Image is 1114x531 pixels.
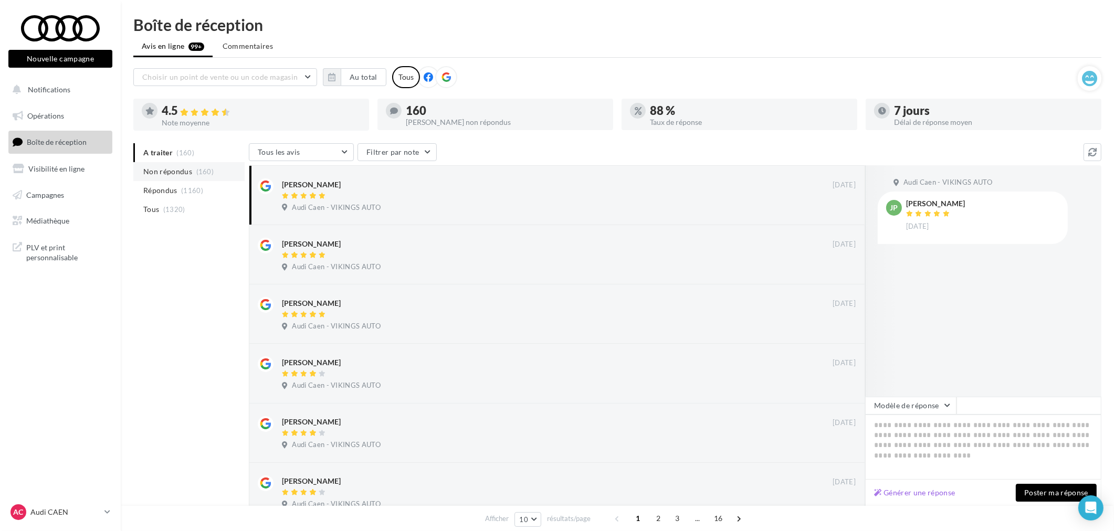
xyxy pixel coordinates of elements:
[406,119,605,126] div: [PERSON_NAME] non répondus
[143,204,159,215] span: Tous
[282,417,341,427] div: [PERSON_NAME]
[406,105,605,116] div: 160
[292,322,381,331] span: Audi Caen - VIKINGS AUTO
[162,119,361,126] div: Note moyenne
[143,185,177,196] span: Répondus
[894,119,1093,126] div: Délai de réponse moyen
[890,203,898,213] span: JP
[6,210,114,232] a: Médiathèque
[650,105,849,116] div: 88 %
[292,500,381,509] span: Audi Caen - VIKINGS AUTO
[1016,484,1097,502] button: Poster ma réponse
[28,164,85,173] span: Visibilité en ligne
[833,358,856,368] span: [DATE]
[710,510,727,527] span: 16
[14,507,24,517] span: AC
[865,397,957,415] button: Modèle de réponse
[133,68,317,86] button: Choisir un point de vente ou un code magasin
[8,502,112,522] a: AC Audi CAEN
[26,190,64,199] span: Campagnes
[833,477,856,487] span: [DATE]
[282,298,341,309] div: [PERSON_NAME]
[629,510,646,527] span: 1
[392,66,420,88] div: Tous
[258,147,300,156] span: Tous les avis
[143,166,192,177] span: Non répondus
[6,131,114,153] a: Boîte de réception
[196,167,214,176] span: (160)
[519,515,528,524] span: 10
[142,72,298,81] span: Choisir un point de vente ou un code magasin
[249,143,354,161] button: Tous les avis
[669,510,686,527] span: 3
[514,512,541,527] button: 10
[27,137,87,146] span: Boîte de réception
[223,41,273,50] span: Commentaires
[292,381,381,390] span: Audi Caen - VIKINGS AUTO
[282,357,341,368] div: [PERSON_NAME]
[323,68,386,86] button: Au total
[894,105,1093,116] div: 7 jours
[833,418,856,428] span: [DATE]
[282,476,341,486] div: [PERSON_NAME]
[833,299,856,309] span: [DATE]
[28,85,70,94] span: Notifications
[6,158,114,180] a: Visibilité en ligne
[282,179,341,190] div: [PERSON_NAME]
[8,50,112,68] button: Nouvelle campagne
[689,510,706,527] span: ...
[6,184,114,206] a: Campagnes
[27,111,64,120] span: Opérations
[1078,495,1104,521] div: Open Intercom Messenger
[6,105,114,127] a: Opérations
[650,119,849,126] div: Taux de réponse
[906,200,965,207] div: [PERSON_NAME]
[906,222,929,231] span: [DATE]
[282,239,341,249] div: [PERSON_NAME]
[358,143,437,161] button: Filtrer par note
[133,17,1101,33] div: Boîte de réception
[26,240,108,263] span: PLV et print personnalisable
[30,507,100,517] p: Audi CAEN
[163,205,185,214] span: (1320)
[870,486,960,499] button: Générer une réponse
[6,79,110,101] button: Notifications
[903,178,992,187] span: Audi Caen - VIKINGS AUTO
[162,105,361,117] div: 4.5
[26,216,69,225] span: Médiathèque
[485,514,509,524] span: Afficher
[833,180,856,190] span: [DATE]
[833,240,856,249] span: [DATE]
[547,514,591,524] span: résultats/page
[181,186,203,195] span: (1160)
[292,440,381,450] span: Audi Caen - VIKINGS AUTO
[292,203,381,213] span: Audi Caen - VIKINGS AUTO
[341,68,386,86] button: Au total
[6,236,114,267] a: PLV et print personnalisable
[650,510,667,527] span: 2
[292,262,381,272] span: Audi Caen - VIKINGS AUTO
